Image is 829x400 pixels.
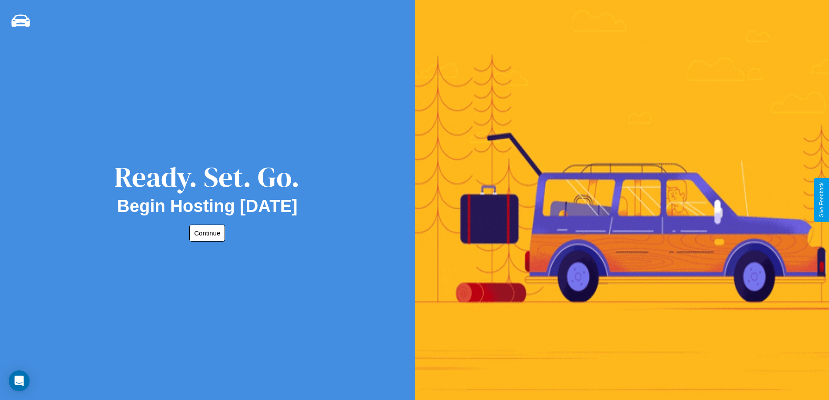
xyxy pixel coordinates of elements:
div: Open Intercom Messenger [9,370,30,391]
div: Give Feedback [819,182,825,218]
div: Ready. Set. Go. [114,158,300,196]
button: Continue [189,225,225,242]
h2: Begin Hosting [DATE] [117,196,298,216]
